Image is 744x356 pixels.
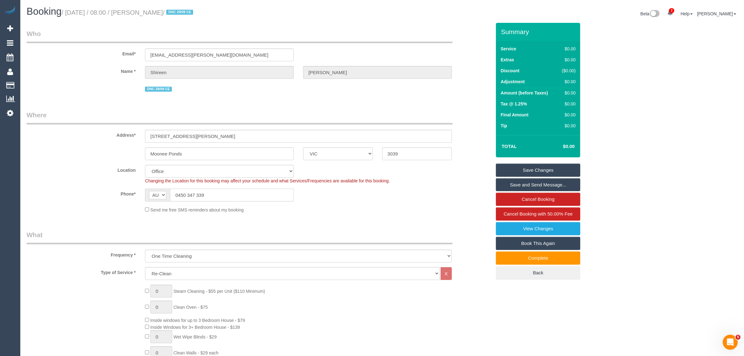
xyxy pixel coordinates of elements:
[496,222,580,235] a: View Changes
[502,144,517,149] strong: Total
[544,144,575,149] h4: $0.00
[27,110,452,125] legend: Where
[649,10,660,18] img: New interface
[559,123,576,129] div: $0.00
[173,305,208,310] span: Clean Oven - $75
[664,6,676,20] a: 2
[173,289,265,294] span: Steam Cleaning - $55 per Unit ($110 Minimum)
[501,28,577,35] h3: Summary
[22,250,140,258] label: Frequency *
[496,164,580,177] a: Save Changes
[145,87,172,92] span: DNC 29/09 CE
[22,267,140,276] label: Type of Service *
[22,66,140,74] label: Name *
[501,79,525,85] label: Adjustment
[496,237,580,250] a: Book This Again
[501,112,528,118] label: Final Amount
[501,90,548,96] label: Amount (before Taxes)
[559,79,576,85] div: $0.00
[62,9,195,16] small: / [DATE] / 08:00 / [PERSON_NAME]
[4,6,16,15] img: Automaid Logo
[559,101,576,107] div: $0.00
[501,57,514,63] label: Extras
[150,318,245,323] span: Inside windows for up to 3 Bedroom House - $79
[496,207,580,221] a: Cancel Booking with 50.00% Fee
[496,266,580,279] a: Back
[27,29,452,43] legend: Who
[150,207,244,212] span: Send me free SMS reminders about my booking
[163,9,195,16] span: /
[501,46,516,52] label: Service
[501,68,519,74] label: Discount
[382,147,452,160] input: Post Code*
[145,66,294,79] input: First Name*
[166,10,193,15] span: DNC 29/09 CE
[27,6,62,17] span: Booking
[559,68,576,74] div: ($0.00)
[559,57,576,63] div: $0.00
[173,350,218,355] span: Clean Walls - $29 each
[496,193,580,206] a: Cancel Booking
[559,90,576,96] div: $0.00
[22,189,140,197] label: Phone*
[559,112,576,118] div: $0.00
[501,101,527,107] label: Tax @ 1.25%
[496,178,580,191] a: Save and Send Message...
[681,11,693,16] a: Help
[723,335,738,350] iframe: Intercom live chat
[22,48,140,57] label: Email*
[504,211,573,216] span: Cancel Booking with 50.00% Fee
[496,252,580,265] a: Complete
[501,123,507,129] label: Tip
[22,165,140,173] label: Location
[145,178,390,183] span: Changing the Location for this booking may affect your schedule and what Services/Frequencies are...
[669,8,674,13] span: 2
[559,46,576,52] div: $0.00
[170,189,294,201] input: Phone*
[22,130,140,138] label: Address*
[736,335,741,340] span: 5
[145,48,294,61] input: Email*
[173,334,217,339] span: Wet Wipe Blinds - $29
[150,325,240,330] span: Inside Windows for 3+ Bedroom House - $139
[303,66,452,79] input: Last Name*
[145,147,294,160] input: Suburb*
[697,11,736,16] a: [PERSON_NAME]
[641,11,660,16] a: Beta
[27,230,452,244] legend: What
